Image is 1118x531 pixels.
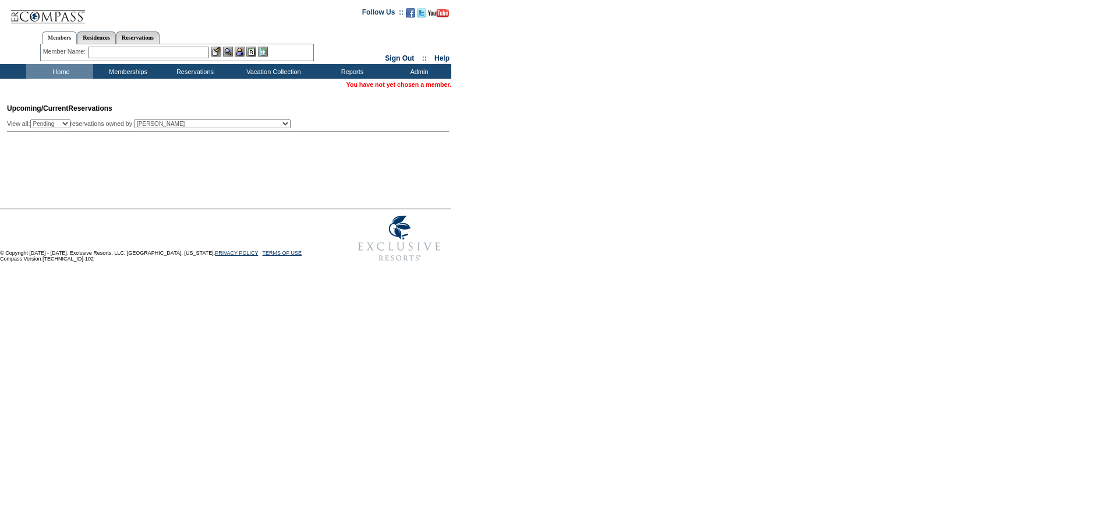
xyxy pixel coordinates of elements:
[406,8,415,17] img: Become our fan on Facebook
[434,54,450,62] a: Help
[385,54,414,62] a: Sign Out
[211,47,221,57] img: b_edit.gif
[258,47,268,57] img: b_calculator.gif
[422,54,427,62] span: ::
[7,119,296,128] div: View all: reservations owned by:
[263,250,302,256] a: TERMS OF USE
[77,31,116,44] a: Residences
[406,12,415,19] a: Become our fan on Facebook
[42,31,77,44] a: Members
[417,8,426,17] img: Follow us on Twitter
[246,47,256,57] img: Reservations
[362,7,404,21] td: Follow Us ::
[43,47,88,57] div: Member Name:
[347,209,451,268] img: Exclusive Resorts
[235,47,245,57] img: Impersonate
[26,64,93,79] td: Home
[160,64,227,79] td: Reservations
[93,64,160,79] td: Memberships
[346,81,451,88] span: You have not yet chosen a member.
[428,9,449,17] img: Subscribe to our YouTube Channel
[227,64,317,79] td: Vacation Collection
[384,64,451,79] td: Admin
[116,31,160,44] a: Reservations
[215,250,258,256] a: PRIVACY POLICY
[428,12,449,19] a: Subscribe to our YouTube Channel
[7,104,68,112] span: Upcoming/Current
[417,12,426,19] a: Follow us on Twitter
[317,64,384,79] td: Reports
[223,47,233,57] img: View
[7,104,112,112] span: Reservations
